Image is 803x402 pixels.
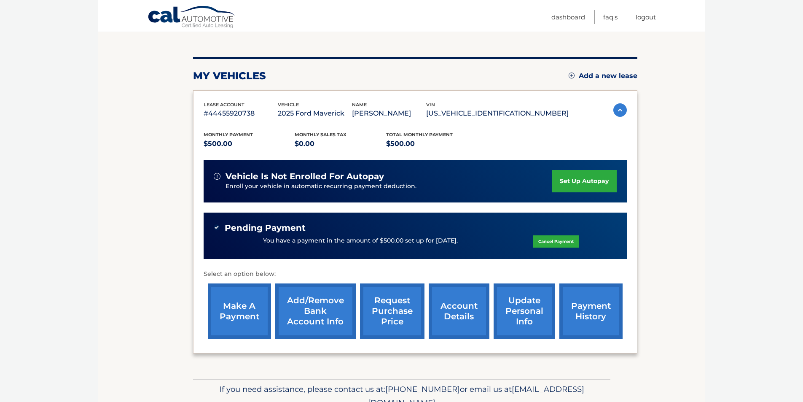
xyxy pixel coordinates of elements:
[214,224,220,230] img: check-green.svg
[278,102,299,108] span: vehicle
[360,283,424,339] a: request purchase price
[429,283,489,339] a: account details
[559,283,623,339] a: payment history
[226,171,384,182] span: vehicle is not enrolled for autopay
[613,103,627,117] img: accordion-active.svg
[295,138,386,150] p: $0.00
[204,102,244,108] span: lease account
[226,182,553,191] p: Enroll your vehicle in automatic recurring payment deduction.
[204,108,278,119] p: #44455920738
[569,73,575,78] img: add.svg
[386,138,478,150] p: $500.00
[275,283,356,339] a: Add/Remove bank account info
[214,173,220,180] img: alert-white.svg
[193,70,266,82] h2: my vehicles
[552,170,616,192] a: set up autopay
[204,138,295,150] p: $500.00
[636,10,656,24] a: Logout
[263,236,458,246] p: You have a payment in the amount of $500.00 set up for [DATE].
[551,10,585,24] a: Dashboard
[426,108,569,119] p: [US_VEHICLE_IDENTIFICATION_NUMBER]
[426,102,435,108] span: vin
[569,72,637,80] a: Add a new lease
[204,132,253,138] span: Monthly Payment
[352,102,367,108] span: name
[385,384,460,394] span: [PHONE_NUMBER]
[295,132,346,138] span: Monthly sales Tax
[494,283,555,339] a: update personal info
[352,108,426,119] p: [PERSON_NAME]
[533,235,579,248] a: Cancel Payment
[208,283,271,339] a: make a payment
[278,108,352,119] p: 2025 Ford Maverick
[225,223,306,233] span: Pending Payment
[603,10,618,24] a: FAQ's
[386,132,453,138] span: Total Monthly Payment
[148,5,236,30] a: Cal Automotive
[204,269,627,279] p: Select an option below:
